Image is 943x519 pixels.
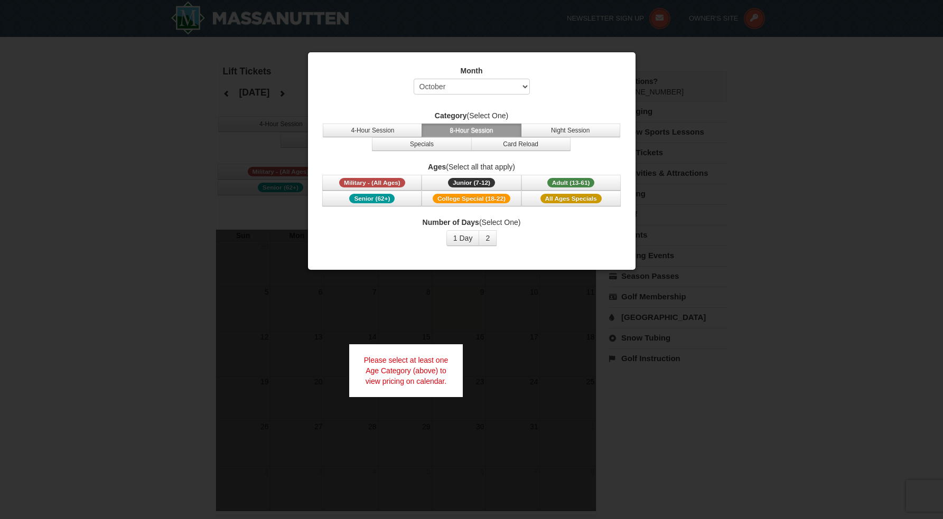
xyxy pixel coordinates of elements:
[321,162,622,172] label: (Select all that apply)
[433,194,510,203] span: College Special (18-22)
[372,137,471,151] button: Specials
[446,230,480,246] button: 1 Day
[422,124,521,137] button: 8-Hour Session
[521,124,620,137] button: Night Session
[321,217,622,228] label: (Select One)
[521,191,621,206] button: All Ages Specials
[471,137,571,151] button: Card Reload
[349,194,395,203] span: Senior (62+)
[423,218,479,227] strong: Number of Days
[547,178,595,187] span: Adult (13-61)
[422,175,521,191] button: Junior (7-12)
[349,344,463,397] div: Please select at least one Age Category (above) to view pricing on calendar.
[461,67,483,75] strong: Month
[435,111,467,120] strong: Category
[321,110,622,121] label: (Select One)
[422,191,521,206] button: College Special (18-22)
[479,230,497,246] button: 2
[322,175,422,191] button: Military - (All Ages)
[339,178,405,187] span: Military - (All Ages)
[540,194,602,203] span: All Ages Specials
[323,124,422,137] button: 4-Hour Session
[448,178,495,187] span: Junior (7-12)
[322,191,422,206] button: Senior (62+)
[428,163,446,171] strong: Ages
[521,175,621,191] button: Adult (13-61)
